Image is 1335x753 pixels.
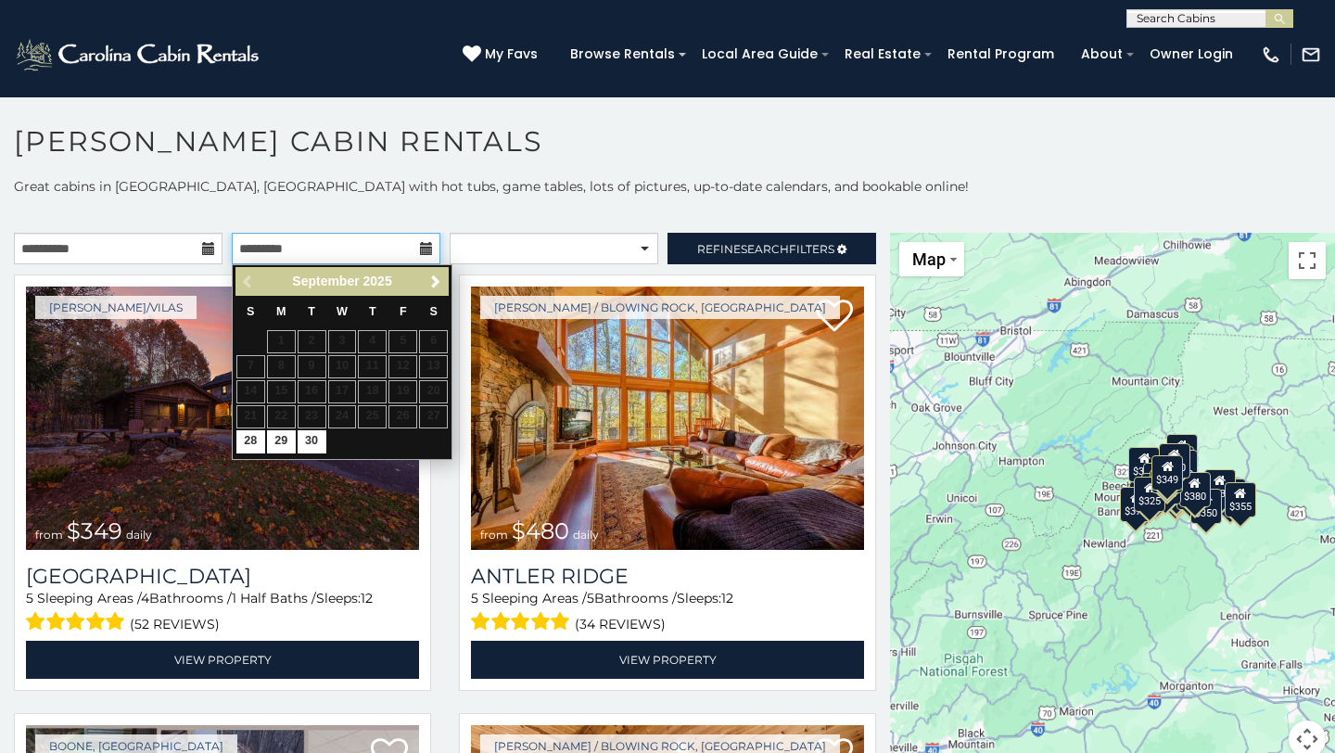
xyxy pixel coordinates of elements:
a: [PERSON_NAME]/Vilas [35,296,197,319]
span: Sunday [247,305,254,318]
a: Rental Program [938,40,1063,69]
a: View Property [26,641,419,679]
a: Diamond Creek Lodge from $349 daily [26,287,419,550]
span: My Favs [485,45,538,64]
img: phone-regular-white.png [1261,45,1281,65]
div: $349 [1151,455,1183,491]
span: Saturday [430,305,438,318]
span: Next [428,274,443,289]
span: Wednesday [337,305,348,318]
span: daily [573,528,599,542]
span: $480 [512,517,569,544]
span: (52 reviews) [130,612,220,636]
span: 5 [26,590,33,606]
div: $525 [1166,434,1198,469]
span: Refine Filters [697,242,834,256]
div: $930 [1204,469,1236,504]
span: 5 [471,590,478,606]
span: Map [912,249,946,269]
a: 28 [236,430,265,453]
div: $305 [1128,447,1160,482]
span: (34 reviews) [575,612,666,636]
a: My Favs [463,45,542,65]
div: $375 [1120,487,1151,522]
span: from [480,528,508,542]
a: [GEOGRAPHIC_DATA] [26,564,419,589]
div: Sleeping Areas / Bathrooms / Sleeps: [26,589,419,636]
span: 5 [587,590,594,606]
button: Toggle fullscreen view [1289,242,1326,279]
a: Real Estate [835,40,930,69]
span: Thursday [369,305,376,318]
div: $355 [1225,482,1256,517]
a: Antler Ridge [471,564,864,589]
img: Antler Ridge [471,287,864,550]
img: Diamond Creek Lodge [26,287,419,550]
a: View Property [471,641,864,679]
a: Local Area Guide [693,40,827,69]
div: $325 [1134,477,1165,512]
span: Tuesday [308,305,315,318]
a: Next [424,270,447,293]
span: Search [741,242,789,256]
span: September [292,274,359,288]
div: Sleeping Areas / Bathrooms / Sleeps: [471,589,864,636]
span: 4 [141,590,149,606]
div: $320 [1159,443,1190,479]
a: About [1072,40,1132,69]
div: $395 [1141,473,1173,508]
img: mail-regular-white.png [1301,45,1321,65]
span: $349 [67,517,122,544]
a: Browse Rentals [561,40,684,69]
span: 2025 [363,274,392,288]
span: Monday [276,305,286,318]
a: 30 [298,430,326,453]
div: $380 [1179,472,1211,507]
span: 12 [361,590,373,606]
a: Owner Login [1140,40,1242,69]
a: RefineSearchFilters [667,233,876,264]
span: Friday [400,305,407,318]
span: 1 Half Baths / [232,590,316,606]
span: from [35,528,63,542]
span: daily [126,528,152,542]
div: $225 [1150,469,1181,504]
img: White-1-2.png [14,36,264,73]
a: Antler Ridge from $480 daily [471,287,864,550]
h3: Diamond Creek Lodge [26,564,419,589]
a: 29 [267,430,296,453]
button: Change map style [899,242,964,276]
span: 12 [721,590,733,606]
a: [PERSON_NAME] / Blowing Rock, [GEOGRAPHIC_DATA] [480,296,840,319]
